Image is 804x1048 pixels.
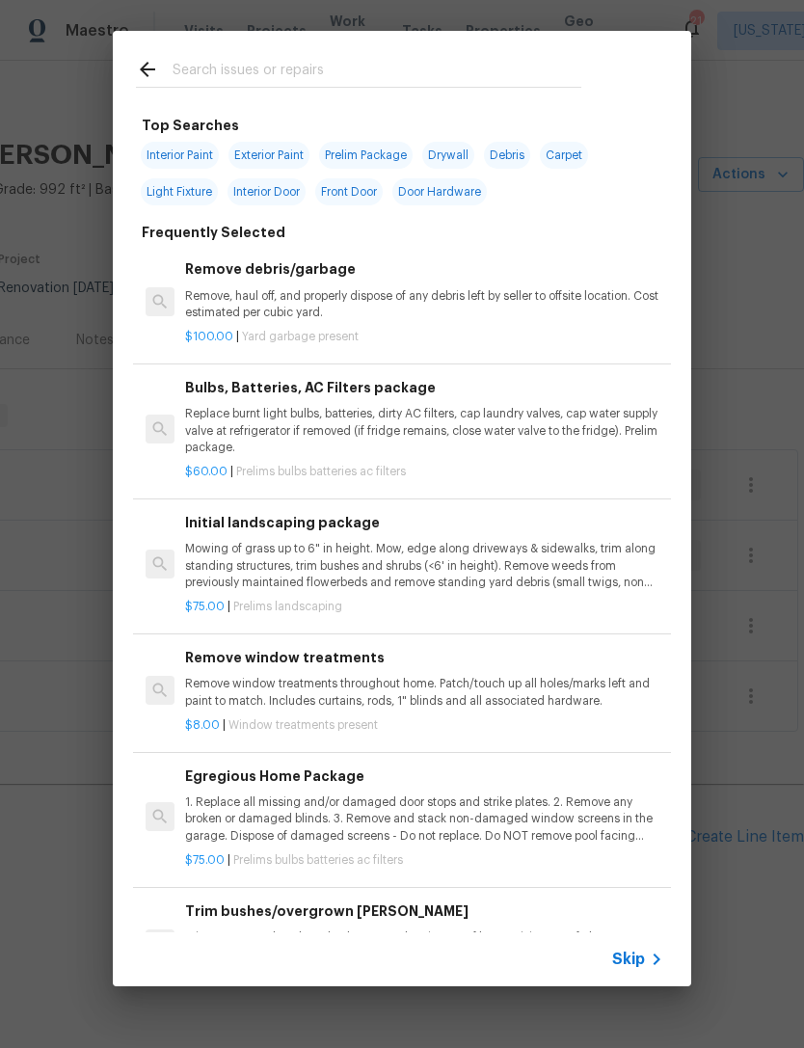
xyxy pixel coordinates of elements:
[185,599,663,615] p: |
[315,178,383,205] span: Front Door
[185,719,220,731] span: $8.00
[392,178,487,205] span: Door Hardware
[185,852,663,869] p: |
[422,142,474,169] span: Drywall
[185,541,663,590] p: Mowing of grass up to 6" in height. Mow, edge along driveways & sidewalks, trim along standing st...
[484,142,530,169] span: Debris
[319,142,413,169] span: Prelim Package
[185,854,225,866] span: $75.00
[185,647,663,668] h6: Remove window treatments
[228,142,309,169] span: Exterior Paint
[228,719,378,731] span: Window treatments present
[185,288,663,321] p: Remove, haul off, and properly dispose of any debris left by seller to offsite location. Cost est...
[233,601,342,612] span: Prelims landscaping
[185,512,663,533] h6: Initial landscaping package
[612,950,645,969] span: Skip
[185,466,228,477] span: $60.00
[185,258,663,280] h6: Remove debris/garbage
[142,222,285,243] h6: Frequently Selected
[233,854,403,866] span: Prelims bulbs batteries ac filters
[185,929,663,962] p: Trim overgrown hegdes & bushes around perimeter of home giving 12" of clearance. Properly dispose...
[185,329,663,345] p: |
[173,58,581,87] input: Search issues or repairs
[185,794,663,844] p: 1. Replace all missing and/or damaged door stops and strike plates. 2. Remove any broken or damag...
[185,601,225,612] span: $75.00
[242,331,359,342] span: Yard garbage present
[228,178,306,205] span: Interior Door
[185,377,663,398] h6: Bulbs, Batteries, AC Filters package
[185,717,663,734] p: |
[185,331,233,342] span: $100.00
[185,406,663,455] p: Replace burnt light bulbs, batteries, dirty AC filters, cap laundry valves, cap water supply valv...
[185,766,663,787] h6: Egregious Home Package
[540,142,588,169] span: Carpet
[141,178,218,205] span: Light Fixture
[141,142,219,169] span: Interior Paint
[185,464,663,480] p: |
[236,466,406,477] span: Prelims bulbs batteries ac filters
[185,900,663,922] h6: Trim bushes/overgrown [PERSON_NAME]
[185,676,663,709] p: Remove window treatments throughout home. Patch/touch up all holes/marks left and paint to match....
[142,115,239,136] h6: Top Searches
